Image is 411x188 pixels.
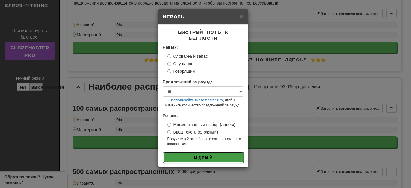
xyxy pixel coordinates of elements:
font: Словарный запас [173,54,208,59]
font: Ввод текста (сложный) [173,130,218,134]
button: Закрывать [239,13,243,20]
font: Играть [163,14,184,19]
font: Получите в 2 раза больше очков с помощью ввода текста [167,137,241,146]
button: Идти [163,152,244,163]
font: Идти [194,155,209,160]
font: × [239,13,243,20]
font: Режим: [163,113,178,118]
font: Навык: [163,45,178,50]
font: Говорящий [173,69,195,74]
font: Предложений за раунд: [163,79,212,84]
input: Словарный запас [167,54,171,58]
input: Ввод текста (сложный) [167,130,171,134]
input: Слушание [167,62,171,66]
font: Быстрый путь к беглости [178,29,228,41]
a: Используйте Clozemaster Pro [171,98,223,102]
input: Говорящий [167,69,171,73]
input: Множественный выбор (легкий) [167,123,171,127]
font: Слушание [173,61,194,66]
font: Множественный выбор (легкий) [173,122,236,127]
